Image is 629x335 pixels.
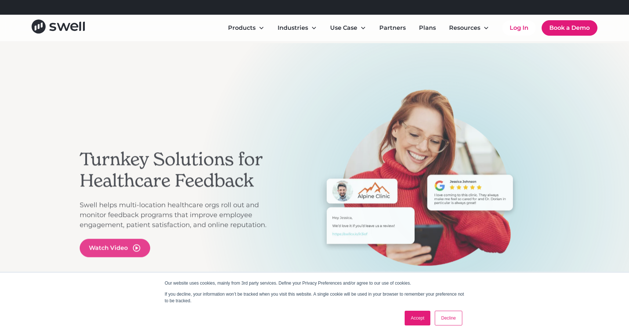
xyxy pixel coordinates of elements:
a: home [32,19,85,36]
p: Our website uses cookies, mainly from 3rd party services. Define your Privacy Preferences and/or ... [165,280,464,286]
a: Plans [413,21,442,35]
div: Use Case [330,24,357,32]
div: Resources [443,21,495,35]
div: 1 of 3 [285,89,550,293]
div: carousel [285,89,550,317]
div: Use Case [324,21,372,35]
div: Products [228,24,256,32]
div: Industries [278,24,308,32]
a: Book a Demo [542,20,597,36]
a: Decline [435,311,462,325]
a: Partners [373,21,412,35]
a: open lightbox [80,239,150,257]
a: Accept [405,311,431,325]
h2: Turnkey Solutions for Healthcare Feedback [80,149,278,191]
div: Watch Video [89,243,128,252]
a: Log In [502,21,536,35]
div: Industries [272,21,323,35]
div: Resources [449,24,480,32]
p: If you decline, your information won’t be tracked when you visit this website. A single cookie wi... [165,291,464,304]
p: Swell helps multi-location healthcare orgs roll out and monitor feedback programs that improve em... [80,200,278,230]
div: Products [222,21,270,35]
